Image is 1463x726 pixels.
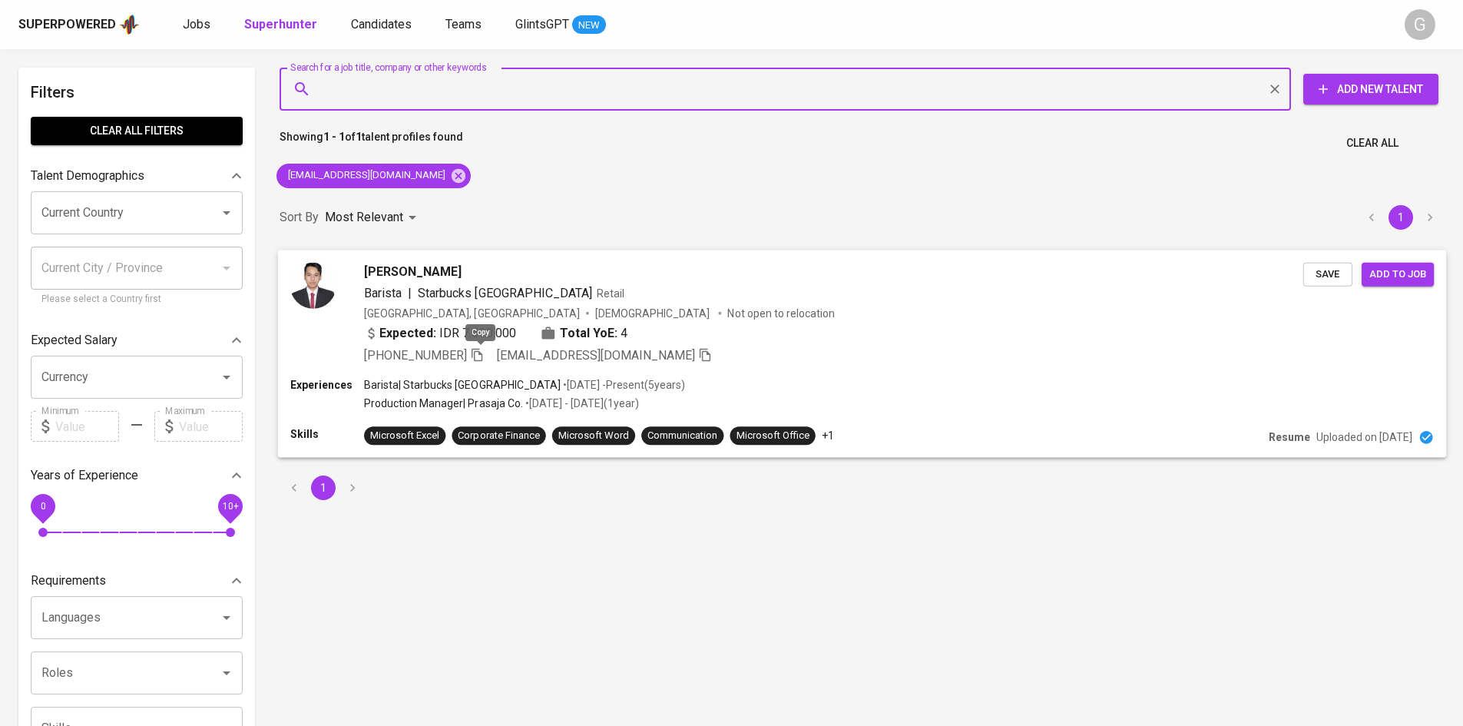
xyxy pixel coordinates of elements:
[216,662,237,684] button: Open
[621,323,627,342] span: 4
[18,16,116,34] div: Superpowered
[370,429,439,443] div: Microsoft Excel
[1269,429,1310,445] p: Resume
[379,323,436,342] b: Expected:
[244,17,317,31] b: Superhunter
[311,476,336,500] button: page 1
[418,285,592,300] span: Starbucks [GEOGRAPHIC_DATA]
[1357,205,1445,230] nav: pagination navigation
[351,17,412,31] span: Candidates
[216,607,237,628] button: Open
[1316,80,1426,99] span: Add New Talent
[497,347,696,362] span: [EMAIL_ADDRESS][DOMAIN_NAME]
[1340,129,1405,157] button: Clear All
[1303,262,1352,286] button: Save
[216,366,237,388] button: Open
[276,168,455,183] span: [EMAIL_ADDRESS][DOMAIN_NAME]
[458,429,539,443] div: Corporate Finance
[290,426,364,442] p: Skills
[822,428,834,443] p: +1
[280,208,319,227] p: Sort By
[41,292,232,307] p: Please select a Country first
[31,460,243,491] div: Years of Experience
[323,131,345,143] b: 1 - 1
[515,15,606,35] a: GlintsGPT NEW
[216,202,237,224] button: Open
[1264,78,1286,100] button: Clear
[280,250,1445,457] a: [PERSON_NAME]Barista|Starbucks [GEOGRAPHIC_DATA]Retail[GEOGRAPHIC_DATA], [GEOGRAPHIC_DATA][DEMOGR...
[558,429,629,443] div: Microsoft Word
[560,323,617,342] b: Total YoE:
[31,325,243,356] div: Expected Salary
[31,167,144,185] p: Talent Demographics
[1346,134,1398,153] span: Clear All
[364,396,523,411] p: Production Manager | Prasaja Co.
[31,161,243,191] div: Talent Demographics
[727,305,834,320] p: Not open to relocation
[1369,265,1426,283] span: Add to job
[445,15,485,35] a: Teams
[31,466,138,485] p: Years of Experience
[364,262,462,280] span: [PERSON_NAME]
[515,17,569,31] span: GlintsGPT
[445,17,482,31] span: Teams
[325,204,422,232] div: Most Relevant
[183,17,210,31] span: Jobs
[244,15,320,35] a: Superhunter
[276,164,471,188] div: [EMAIL_ADDRESS][DOMAIN_NAME]
[119,13,140,36] img: app logo
[1303,74,1438,104] button: Add New Talent
[595,305,712,320] span: [DEMOGRAPHIC_DATA]
[572,18,606,33] span: NEW
[18,13,140,36] a: Superpoweredapp logo
[290,262,336,308] img: 60c1b409220d8174f88d6e77834cb14b.jpeg
[1311,265,1345,283] span: Save
[408,283,412,302] span: |
[31,331,118,350] p: Expected Salary
[1316,429,1412,445] p: Uploaded on [DATE]
[351,15,415,35] a: Candidates
[325,208,403,227] p: Most Relevant
[31,572,106,590] p: Requirements
[356,131,362,143] b: 1
[1362,262,1434,286] button: Add to job
[647,429,717,443] div: Communication
[561,377,685,393] p: • [DATE] - Present ( 5 years )
[40,501,45,512] span: 0
[31,80,243,104] h6: Filters
[364,305,580,320] div: [GEOGRAPHIC_DATA], [GEOGRAPHIC_DATA]
[280,129,463,157] p: Showing of talent profiles found
[183,15,213,35] a: Jobs
[222,501,238,512] span: 10+
[290,377,364,393] p: Experiences
[179,411,243,442] input: Value
[43,121,230,141] span: Clear All filters
[1405,9,1435,40] div: G
[364,347,467,362] span: [PHONE_NUMBER]
[523,396,639,411] p: • [DATE] - [DATE] ( 1 year )
[364,377,561,393] p: Barista | Starbucks [GEOGRAPHIC_DATA]
[364,285,402,300] span: Barista
[31,117,243,145] button: Clear All filters
[280,476,367,500] nav: pagination navigation
[736,429,809,443] div: Microsoft Office
[597,287,624,299] span: Retail
[1389,205,1413,230] button: page 1
[55,411,119,442] input: Value
[364,323,516,342] div: IDR 7.500.000
[31,565,243,596] div: Requirements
